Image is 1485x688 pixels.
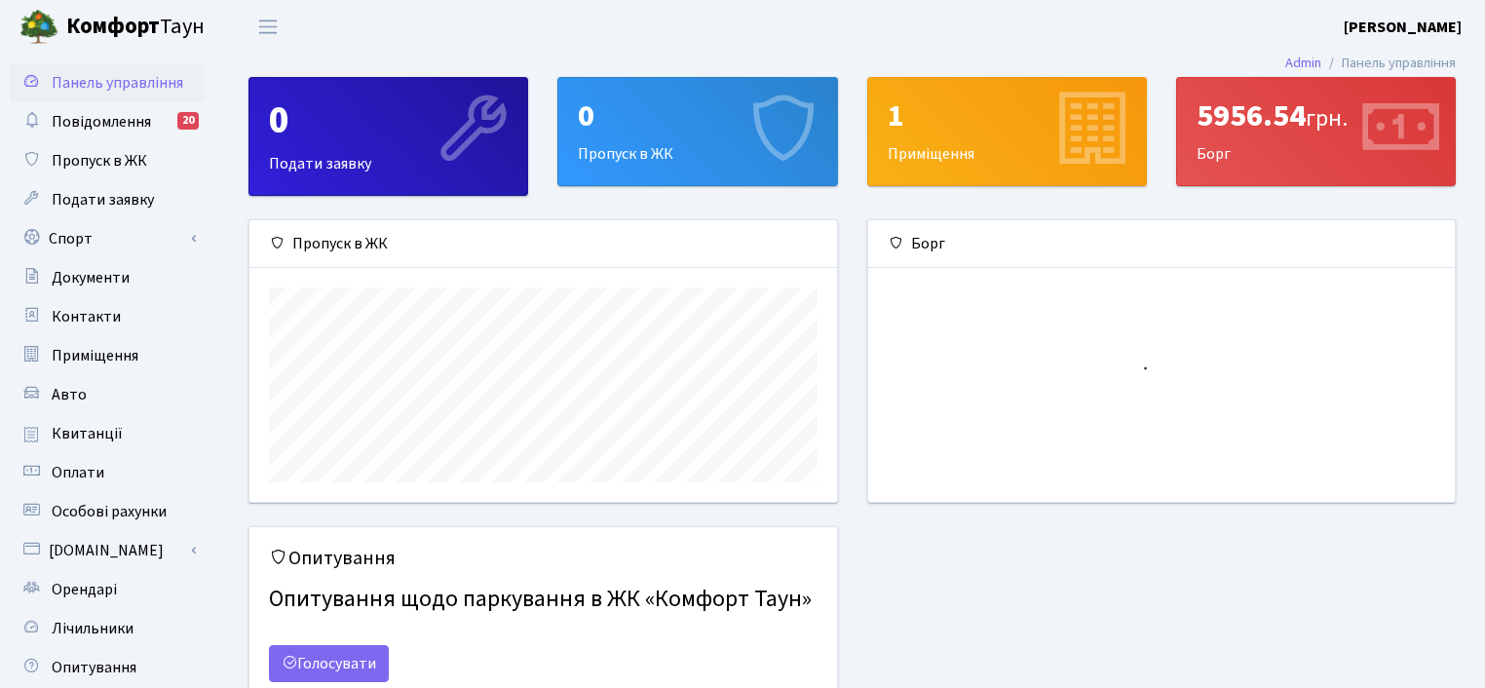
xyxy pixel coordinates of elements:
a: 0Пропуск в ЖК [557,77,837,186]
button: Переключити навігацію [244,11,292,43]
nav: breadcrumb [1256,43,1485,84]
span: Оплати [52,462,104,483]
div: Подати заявку [249,78,527,195]
span: Особові рахунки [52,501,167,522]
a: Особові рахунки [10,492,205,531]
span: Панель управління [52,72,183,94]
span: Приміщення [52,345,138,366]
b: [PERSON_NAME] [1344,17,1462,38]
a: Контакти [10,297,205,336]
a: Пропуск в ЖК [10,141,205,180]
span: Квитанції [52,423,123,444]
div: Борг [1177,78,1455,185]
a: Приміщення [10,336,205,375]
span: Авто [52,384,87,405]
div: 5956.54 [1197,97,1435,134]
div: Пропуск в ЖК [558,78,836,185]
a: 0Подати заявку [248,77,528,196]
a: Повідомлення20 [10,102,205,141]
h5: Опитування [269,547,818,570]
span: Опитування [52,657,136,678]
div: Пропуск в ЖК [249,220,837,268]
a: Спорт [10,219,205,258]
a: [DOMAIN_NAME] [10,531,205,570]
a: Admin [1285,53,1321,73]
div: 20 [177,112,199,130]
a: [PERSON_NAME] [1344,16,1462,39]
div: 1 [888,97,1126,134]
div: 0 [578,97,817,134]
a: Орендарі [10,570,205,609]
a: Квитанції [10,414,205,453]
span: грн. [1306,101,1348,135]
a: Оплати [10,453,205,492]
span: Орендарі [52,579,117,600]
h4: Опитування щодо паркування в ЖК «Комфорт Таун» [269,578,818,622]
a: Опитування [10,648,205,687]
a: Авто [10,375,205,414]
div: 0 [269,97,508,144]
b: Комфорт [66,11,160,42]
span: Таун [66,11,205,44]
div: Борг [868,220,1456,268]
a: Панель управління [10,63,205,102]
span: Подати заявку [52,189,154,210]
span: Повідомлення [52,111,151,133]
div: Приміщення [868,78,1146,185]
a: Документи [10,258,205,297]
a: 1Приміщення [867,77,1147,186]
span: Контакти [52,306,121,327]
a: Подати заявку [10,180,205,219]
a: Лічильники [10,609,205,648]
a: Голосувати [269,645,389,682]
span: Лічильники [52,618,133,639]
img: logo.png [19,8,58,47]
span: Пропуск в ЖК [52,150,147,172]
span: Документи [52,267,130,288]
li: Панель управління [1321,53,1456,74]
